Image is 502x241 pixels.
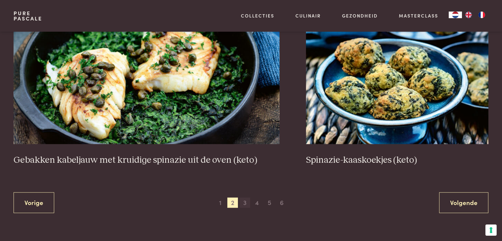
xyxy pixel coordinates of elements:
[449,12,462,18] a: NL
[306,155,488,166] h3: Spinazie-kaaskoekjes (keto)
[14,192,54,213] a: Vorige
[14,11,42,21] a: PurePascale
[449,12,462,18] div: Language
[295,12,321,19] a: Culinair
[215,198,226,208] span: 1
[306,12,488,166] a: Spinazie-kaaskoekjes (keto) Spinazie-kaaskoekjes (keto)
[14,12,280,144] img: Gebakken kabeljauw met kruidige spinazie uit de oven (keto)
[277,198,287,208] span: 6
[475,12,488,18] a: FR
[399,12,438,19] a: Masterclass
[252,198,262,208] span: 4
[439,192,488,213] a: Volgende
[264,198,275,208] span: 5
[485,224,497,236] button: Uw voorkeuren voor toestemming voor trackingtechnologieën
[449,12,488,18] aside: Language selected: Nederlands
[241,12,275,19] a: Collecties
[462,12,475,18] a: EN
[240,198,250,208] span: 3
[306,12,488,144] img: Spinazie-kaaskoekjes (keto)
[462,12,488,18] ul: Language list
[342,12,378,19] a: Gezondheid
[14,12,280,166] a: Gebakken kabeljauw met kruidige spinazie uit de oven (keto) Gebakken kabeljauw met kruidige spina...
[14,155,280,166] h3: Gebakken kabeljauw met kruidige spinazie uit de oven (keto)
[227,198,238,208] span: 2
